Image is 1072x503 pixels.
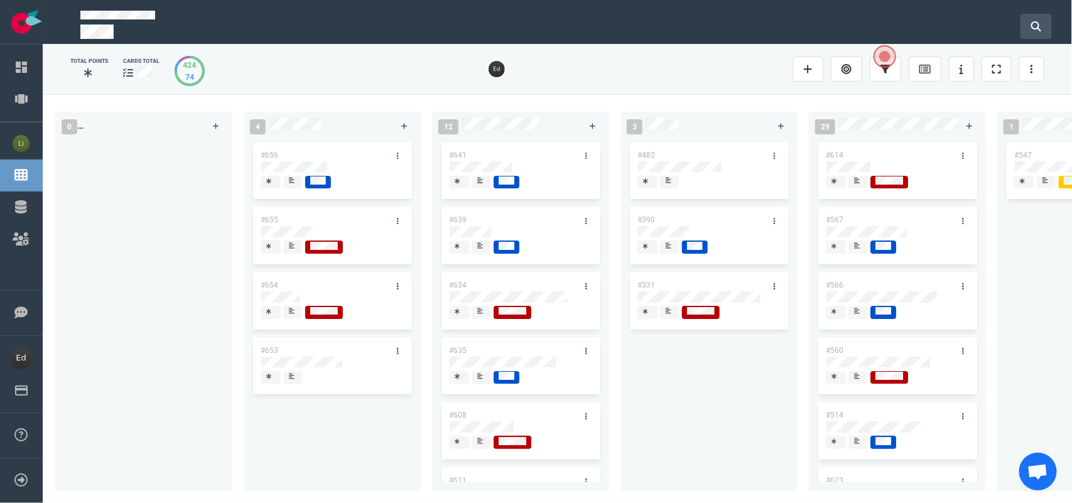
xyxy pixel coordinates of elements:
[826,411,843,419] a: #514
[1019,453,1057,490] a: Aprire la chat
[183,59,197,71] div: 424
[1014,151,1032,160] a: #547
[489,61,505,77] img: 26
[826,215,843,224] a: #567
[826,151,843,160] a: #614
[123,57,160,65] div: cards total
[449,215,467,224] a: #639
[637,151,655,160] a: #482
[874,45,896,68] button: Open the dialog
[449,151,467,160] a: #641
[637,281,655,289] a: #331
[261,151,278,160] a: #656
[637,215,655,224] a: #390
[449,281,467,289] a: #634
[627,119,642,134] span: 3
[449,476,467,485] a: #611
[62,119,77,134] span: 0
[250,119,266,134] span: 4
[261,215,278,224] a: #655
[438,119,458,134] span: 12
[261,281,278,289] a: #654
[449,346,467,355] a: #635
[826,281,843,289] a: #566
[261,346,278,355] a: #653
[70,57,108,65] div: Total Points
[449,411,467,419] a: #608
[826,476,843,485] a: #623
[1004,119,1019,134] span: 1
[826,346,843,355] a: #560
[183,71,197,83] div: 74
[815,119,835,134] span: 29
